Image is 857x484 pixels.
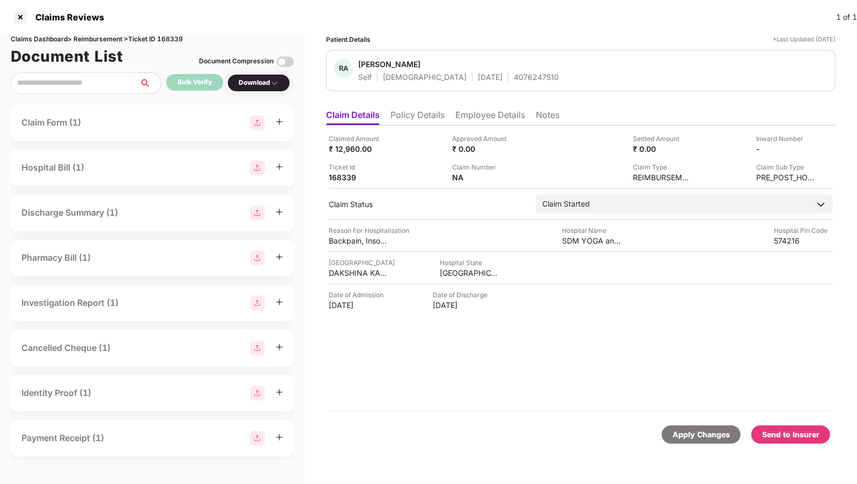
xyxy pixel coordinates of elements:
li: Employee Details [455,109,525,125]
span: plus [276,298,283,306]
div: Pharmacy Bill (1) [21,251,91,265]
div: Date of Admission [329,290,388,300]
div: NA [453,172,512,182]
div: *Last Updated [DATE] [773,34,836,45]
div: Claim Status [329,199,525,209]
div: Settled Amount [633,134,692,144]
span: plus [276,388,283,396]
div: Claim Started [542,198,590,210]
span: search [139,79,161,87]
div: Hospital Pin Code [774,225,833,236]
div: Ticket Id [329,162,388,172]
img: svg+xml;base64,PHN2ZyBpZD0iR3JvdXBfMjg4MTMiIGRhdGEtbmFtZT0iR3JvdXAgMjg4MTMiIHhtbG5zPSJodHRwOi8vd3... [250,160,265,175]
span: plus [276,343,283,351]
div: ₹ 12,960.00 [329,144,388,154]
img: downArrowIcon [816,199,826,210]
div: [DATE] [329,300,388,310]
img: svg+xml;base64,PHN2ZyBpZD0iVG9nZ2xlLTMyeDMyIiB4bWxucz0iaHR0cDovL3d3dy53My5vcmcvMjAwMC9zdmciIHdpZH... [277,53,294,70]
div: ₹ 0.00 [453,144,512,154]
div: Inward Number [756,134,815,144]
div: 574216 [774,236,833,246]
div: [DATE] [478,72,503,82]
img: svg+xml;base64,PHN2ZyBpZD0iRHJvcGRvd24tMzJ4MzIiIHhtbG5zPSJodHRwOi8vd3d3LnczLm9yZy8yMDAwL3N2ZyIgd2... [270,79,279,87]
div: Reason For Hospitalisation [329,225,409,236]
div: Claims Reviews [29,12,104,23]
div: Cancelled Cheque (1) [21,341,110,355]
div: Claim Type [633,162,692,172]
div: Payment Receipt (1) [21,431,104,445]
div: Document Compression [199,56,274,67]
div: Apply Changes [673,429,730,441]
img: svg+xml;base64,PHN2ZyBpZD0iR3JvdXBfMjg4MTMiIGRhdGEtbmFtZT0iR3JvdXAgMjg4MTMiIHhtbG5zPSJodHRwOi8vd3... [250,431,265,446]
div: Date of Discharge [433,290,492,300]
div: Approved Amount [453,134,512,144]
img: svg+xml;base64,PHN2ZyBpZD0iR3JvdXBfMjg4MTMiIGRhdGEtbmFtZT0iR3JvdXAgMjg4MTMiIHhtbG5zPSJodHRwOi8vd3... [250,251,265,266]
div: Bulk Verify [178,77,212,87]
img: svg+xml;base64,PHN2ZyBpZD0iR3JvdXBfMjg4MTMiIGRhdGEtbmFtZT0iR3JvdXAgMjg4MTMiIHhtbG5zPSJodHRwOi8vd3... [250,206,265,221]
div: RA [334,59,353,78]
div: Backpain, Insomnia [329,236,388,246]
div: Download [239,78,279,88]
div: Self [358,72,372,82]
div: [DATE] [433,300,492,310]
div: 4076247510 [514,72,559,82]
span: plus [276,163,283,171]
div: Claim Sub Type [756,162,815,172]
div: Claimed Amount [329,134,388,144]
div: SDM YOGA and NATURE CURE HOSPITAL [562,236,621,246]
div: Hospital Bill (1) [21,161,84,174]
span: plus [276,118,283,126]
li: Claim Details [326,109,380,125]
li: Notes [536,109,559,125]
div: DAKSHINA KANNADA [329,268,388,278]
div: Patient Details [326,34,371,45]
div: 1 of 1 [836,11,857,23]
div: Claims Dashboard > Reimbursement > Ticket ID 168339 [11,34,294,45]
div: ₹ 0.00 [633,144,692,154]
h1: Document List [11,45,123,68]
div: [GEOGRAPHIC_DATA] [329,258,395,268]
span: plus [276,208,283,216]
div: Identity Proof (1) [21,386,91,400]
div: PRE_POST_HOSPITALIZATION_REIMBURSEMENT [756,172,815,182]
div: Hospital State [440,258,499,268]
div: [GEOGRAPHIC_DATA] [440,268,499,278]
div: Send to Insurer [762,429,819,441]
div: [PERSON_NAME] [358,59,420,69]
div: REIMBURSEMENT [633,172,692,182]
div: Hospital Name [562,225,621,236]
div: Discharge Summary (1) [21,206,118,219]
span: plus [276,434,283,441]
img: svg+xml;base64,PHN2ZyBpZD0iR3JvdXBfMjg4MTMiIGRhdGEtbmFtZT0iR3JvdXAgMjg4MTMiIHhtbG5zPSJodHRwOi8vd3... [250,341,265,356]
div: Claim Form (1) [21,116,81,129]
img: svg+xml;base64,PHN2ZyBpZD0iR3JvdXBfMjg4MTMiIGRhdGEtbmFtZT0iR3JvdXAgMjg4MTMiIHhtbG5zPSJodHRwOi8vd3... [250,386,265,401]
li: Policy Details [390,109,445,125]
button: search [139,72,161,94]
div: Claim Number [453,162,512,172]
div: Investigation Report (1) [21,296,119,310]
div: [DEMOGRAPHIC_DATA] [383,72,467,82]
img: svg+xml;base64,PHN2ZyBpZD0iR3JvdXBfMjg4MTMiIGRhdGEtbmFtZT0iR3JvdXAgMjg4MTMiIHhtbG5zPSJodHRwOi8vd3... [250,296,265,311]
div: 168339 [329,172,388,182]
span: plus [276,253,283,261]
div: - [756,144,815,154]
img: svg+xml;base64,PHN2ZyBpZD0iR3JvdXBfMjg4MTMiIGRhdGEtbmFtZT0iR3JvdXAgMjg4MTMiIHhtbG5zPSJodHRwOi8vd3... [250,115,265,130]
